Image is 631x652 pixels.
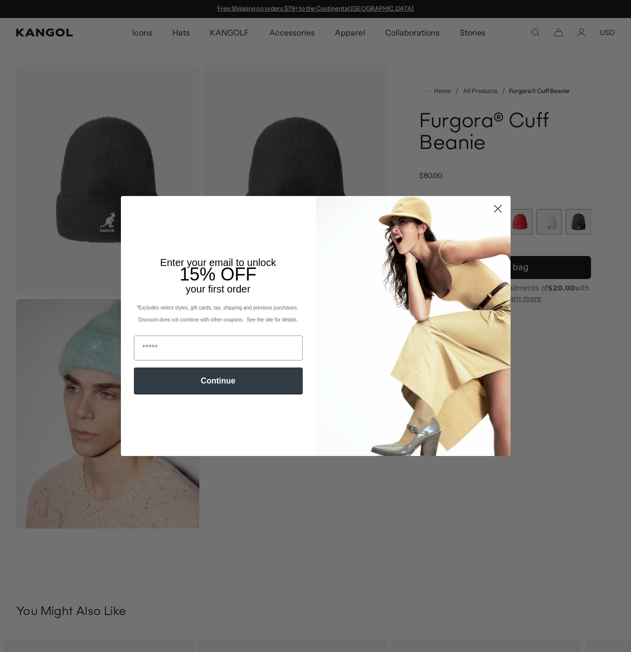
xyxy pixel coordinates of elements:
[134,335,303,360] input: Email
[160,257,276,268] span: Enter your email to unlock
[316,196,511,456] img: 93be19ad-e773-4382-80b9-c9d740c9197f.jpeg
[179,264,256,284] span: 15% OFF
[136,305,299,322] span: *Excludes select styles, gift cards, tax, shipping and previous purchases. Discount does not comb...
[186,283,250,294] span: your first order
[489,200,507,217] button: Close dialog
[134,367,303,394] button: Continue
